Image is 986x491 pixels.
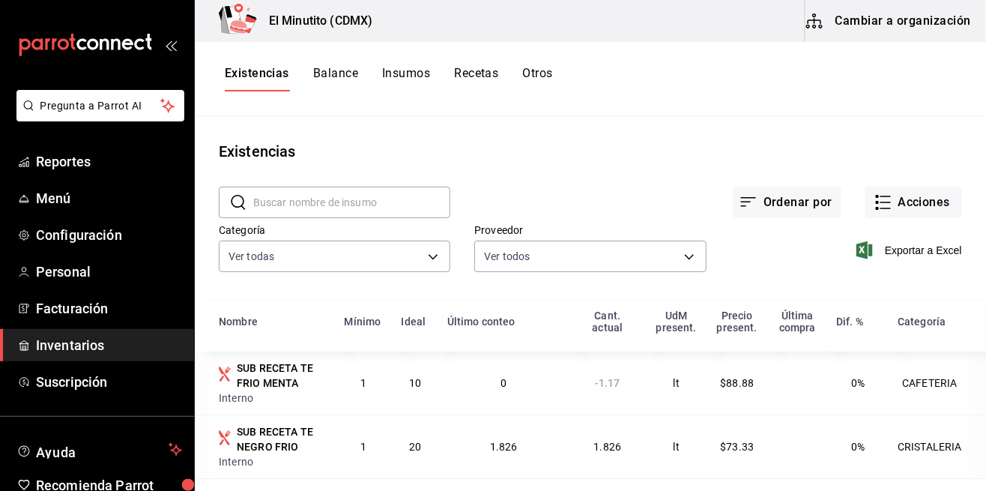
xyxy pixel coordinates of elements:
[36,188,182,208] span: Menú
[360,441,366,453] span: 1
[40,98,161,114] span: Pregunta a Parrot AI
[889,415,986,478] td: CRISTALERIA
[219,454,326,469] div: Interno
[360,377,366,389] span: 1
[36,298,182,319] span: Facturación
[720,441,754,453] span: $73.33
[36,225,182,245] span: Configuración
[313,66,358,91] button: Balance
[594,441,622,453] span: 1.826
[36,372,182,392] span: Suscripción
[36,262,182,282] span: Personal
[776,310,818,334] div: Última compra
[229,249,274,264] span: Ver todas
[595,377,620,389] span: -1.17
[851,377,865,389] span: 0%
[225,66,553,91] div: navigation tabs
[409,441,421,453] span: 20
[500,377,506,389] span: 0
[409,377,421,389] span: 10
[219,430,231,445] svg: Insumo producido
[851,441,865,453] span: 0%
[257,12,372,30] h3: El Minutito (CDMX)
[10,109,184,124] a: Pregunta a Parrot AI
[716,310,758,334] div: Precio present.
[454,66,498,91] button: Recetas
[219,367,231,382] svg: Insumo producido
[253,187,450,217] input: Buscar nombre de insumo
[578,310,638,334] div: Cant. actual
[898,316,946,328] div: Categoría
[225,66,289,91] button: Existencias
[490,441,518,453] span: 1.826
[889,352,986,415] td: CAFETERIA
[646,415,707,478] td: lt
[219,316,258,328] div: Nombre
[219,140,295,163] div: Existencias
[16,90,184,121] button: Pregunta a Parrot AI
[734,187,841,218] button: Ordenar por
[219,226,450,236] label: Categoría
[36,335,182,355] span: Inventarios
[720,377,754,389] span: $88.88
[219,391,326,406] div: Interno
[447,316,515,328] div: Último conteo
[165,39,177,51] button: open_drawer_menu
[382,66,430,91] button: Insumos
[344,316,381,328] div: Mínimo
[836,316,863,328] div: Dif. %
[646,352,707,415] td: lt
[865,187,962,218] button: Acciones
[36,441,163,459] span: Ayuda
[237,361,326,391] div: SUB RECETA TE FRIO MENTA
[237,424,326,454] div: SUB RECETA TE NEGRO FRIO
[859,241,962,259] button: Exportar a Excel
[484,249,530,264] span: Ver todos
[655,310,698,334] div: UdM present.
[523,66,553,91] button: Otros
[474,226,706,236] label: Proveedor
[402,316,426,328] div: Ideal
[36,151,182,172] span: Reportes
